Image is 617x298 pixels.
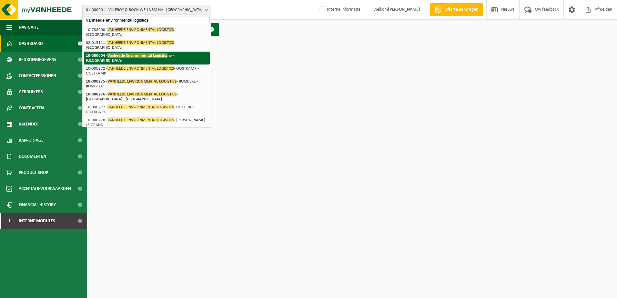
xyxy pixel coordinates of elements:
[19,164,48,181] span: Product Shop
[84,26,210,39] li: 10-738900 - - [GEOGRAPHIC_DATA]
[19,181,71,197] span: Acceptatievoorwaarden
[19,68,56,84] span: Contactpersonen
[107,27,174,32] span: VANHEEDE ENVIRONMENTAL LOGISTICS
[107,53,167,58] span: Vanheede Environmental Logistics
[19,35,43,52] span: Dashboard
[388,7,420,12] strong: [PERSON_NAME]
[107,66,174,71] span: VANHEEDE ENVIRONMENTAL LOGISTICS
[19,52,56,68] span: Bedrijfsgegevens
[19,148,46,164] span: Documenten
[86,79,198,88] strong: 10-000275 - - RUMBEKE - RUMBEKE
[86,5,203,15] span: 01-000001 - VILLEROY & BOCH WELLNESS NV - [GEOGRAPHIC_DATA]
[19,116,39,132] span: Kalender
[107,117,174,122] span: VANHEEDE ENVIRONMENTAL LOGISTICS
[82,5,211,15] button: 01-000001 - VILLEROY & BOCH WELLNESS NV - [GEOGRAPHIC_DATA]
[19,84,43,100] span: Gebruikers
[86,53,174,63] strong: 10-000004 - nv - [GEOGRAPHIC_DATA]
[19,100,44,116] span: Contracten
[19,213,55,229] span: Interne modules
[6,213,12,229] span: I
[84,16,210,24] input: Zoeken naar gekoppelde vestigingen
[84,65,210,77] li: 10-000272 - - OOSTKAMP - OOSTKAMP
[107,79,177,84] span: VANHEEDE ENVIRONMENTAL LOGISTICS
[19,19,39,35] span: Navigatie
[84,116,210,129] li: 10-000278 - - [PERSON_NAME]-LE-GRAND
[107,104,174,109] span: VANHEEDE ENVIRONMENTAL LOGISTICS
[107,92,177,96] span: VANHEEDE ENVIRONMENTAL LOGISTICS
[443,6,480,13] span: Offerte aanvragen
[84,103,210,116] li: 10-000277 - - DOTTENIJS - DOTTIGNIES
[318,5,360,15] label: Interne informatie
[107,40,174,45] span: VANHEEDE ENVIRONMENTAL LOGISTICS
[84,39,210,52] li: 02-015111 - - [GEOGRAPHIC_DATA]
[430,3,483,16] a: Offerte aanvragen
[19,132,44,148] span: Rapportage
[86,92,178,101] strong: 10-000276 - - [GEOGRAPHIC_DATA] - [GEOGRAPHIC_DATA]
[19,197,56,213] span: Financial History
